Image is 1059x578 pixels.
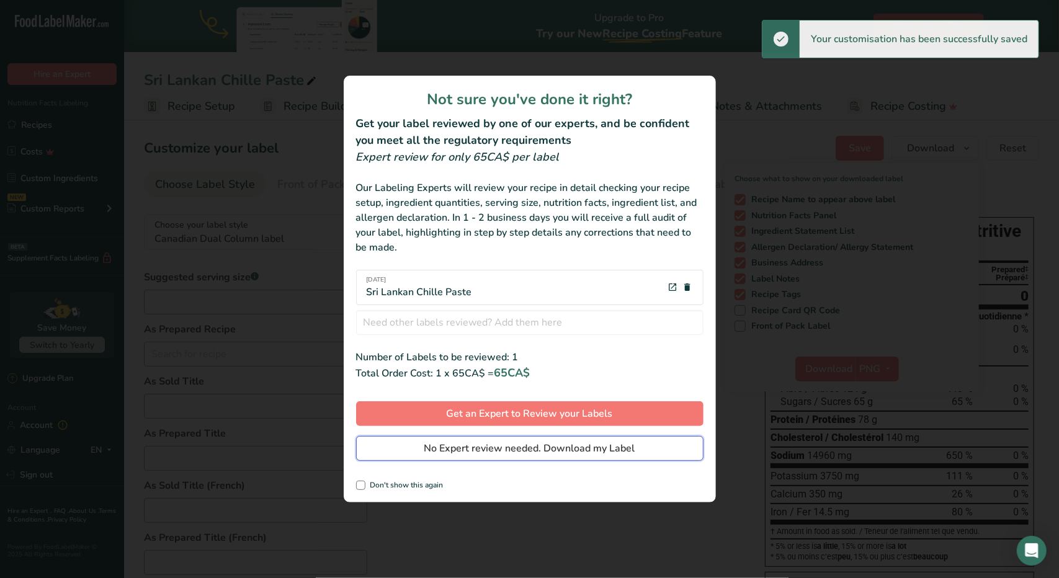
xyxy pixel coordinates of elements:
[356,180,704,255] div: Our Labeling Experts will review your recipe in detail checking your recipe setup, ingredient qua...
[356,115,704,149] h2: Get your label reviewed by one of our experts, and be confident you meet all the regulatory requi...
[367,275,472,285] span: [DATE]
[365,481,444,490] span: Don't show this again
[356,365,704,381] div: Total Order Cost: 1 x 65CA$ =
[356,401,704,426] button: Get an Expert to Review your Labels
[447,406,613,421] span: Get an Expert to Review your Labels
[1017,536,1047,566] div: Open Intercom Messenger
[356,310,704,335] input: Need other labels reviewed? Add them here
[424,441,635,456] span: No Expert review needed. Download my Label
[356,350,704,365] div: Number of Labels to be reviewed: 1
[356,436,704,461] button: No Expert review needed. Download my Label
[356,149,704,166] div: Expert review for only 65CA$ per label
[494,365,530,380] span: 65CA$
[367,275,472,300] div: Sri Lankan Chille Paste
[800,20,1039,58] div: Your customisation has been successfully saved
[356,88,704,110] h1: Not sure you've done it right?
